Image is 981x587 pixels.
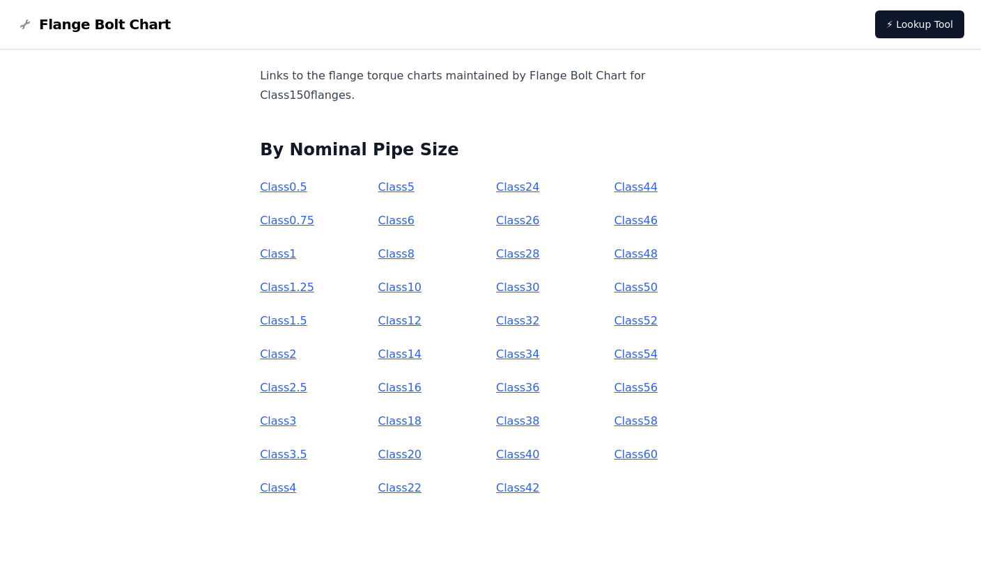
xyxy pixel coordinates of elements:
a: Class38 [496,414,539,428]
a: Class0.5 [260,180,307,194]
a: Class16 [378,381,422,394]
a: Class20 [378,448,422,461]
a: Class52 [614,314,657,327]
a: Class28 [496,247,539,260]
a: Class5 [378,180,415,194]
a: Class40 [496,448,539,461]
a: Class0.75 [260,214,314,227]
a: Class2 [260,347,296,361]
a: Class1.5 [260,314,307,327]
a: Class18 [378,414,422,428]
a: Class36 [496,381,539,394]
a: Class56 [614,381,657,394]
a: Class32 [496,314,539,327]
a: Class58 [614,414,657,428]
a: Class48 [614,247,657,260]
a: Class46 [614,214,657,227]
a: Class14 [378,347,422,361]
a: Class8 [378,247,415,260]
a: Flange Bolt Chart LogoFlange Bolt Chart [17,15,171,34]
a: Class54 [614,347,657,361]
a: Class1.25 [260,281,314,294]
a: Class10 [378,281,422,294]
a: Class30 [496,281,539,294]
a: Class50 [614,281,657,294]
a: Class60 [614,448,657,461]
a: Class44 [614,180,657,194]
h2: By Nominal Pipe Size [260,139,721,161]
span: Flange Bolt Chart [39,15,171,34]
a: Class42 [496,481,539,494]
a: Class26 [496,214,539,227]
a: Class4 [260,481,296,494]
a: Class3 [260,414,296,428]
a: Class1 [260,247,296,260]
a: Class6 [378,214,415,227]
a: Class24 [496,180,539,194]
a: Class3.5 [260,448,307,461]
a: ⚡ Lookup Tool [875,10,964,38]
a: Class2.5 [260,381,307,394]
img: Flange Bolt Chart Logo [17,16,33,33]
p: Links to the flange torque charts maintained by Flange Bolt Chart for Class 150 flanges. [260,66,721,105]
a: Class12 [378,314,422,327]
a: Class22 [378,481,422,494]
a: Class34 [496,347,539,361]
